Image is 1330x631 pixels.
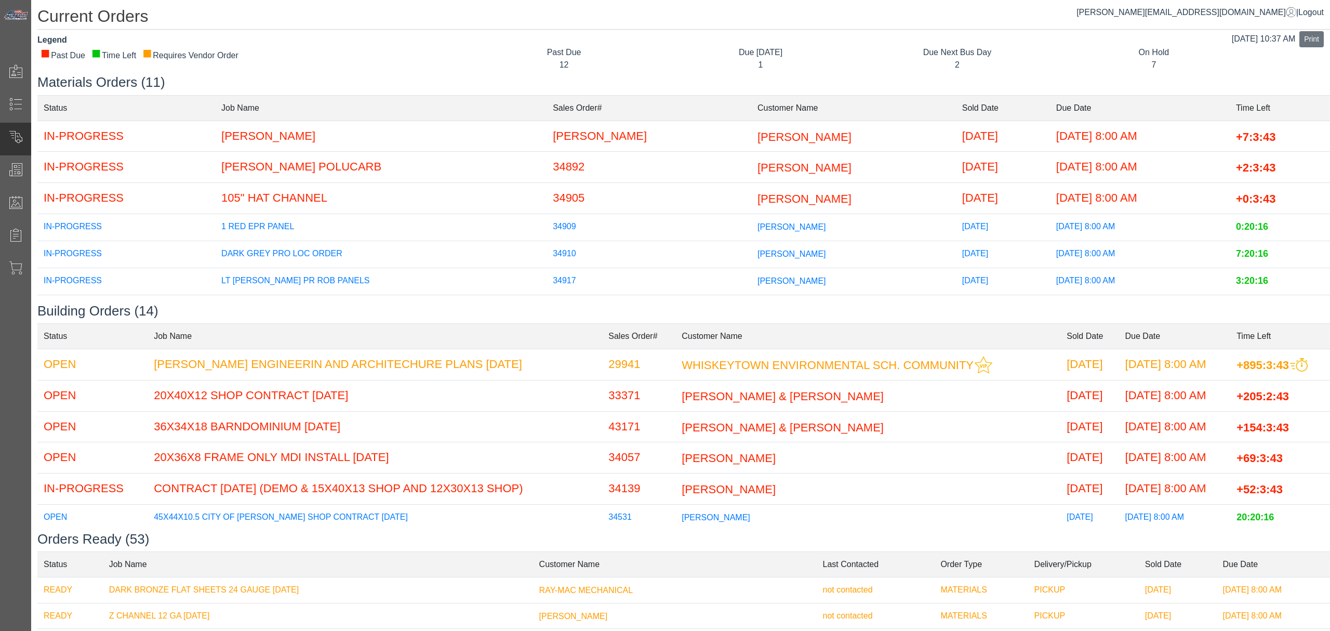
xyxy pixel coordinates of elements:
span: [PERSON_NAME] & [PERSON_NAME] [682,390,884,403]
td: [DATE] 8:00 AM [1050,182,1230,214]
span: [PERSON_NAME] [682,512,750,521]
span: +895:3:43 [1236,358,1289,371]
td: [DATE] [1060,380,1119,411]
td: Due Date [1217,551,1330,577]
td: 20X40X12 SHOP CONTRACT [DATE] [148,380,602,411]
span: +52:3:43 [1236,483,1283,496]
div: ■ [91,49,101,57]
span: [PERSON_NAME] [757,249,826,258]
td: LT [PERSON_NAME] PR ROB PANELS [215,268,547,295]
span: [PERSON_NAME] [757,192,852,205]
button: Print [1299,31,1324,47]
td: OPEN [37,349,148,380]
td: [PERSON_NAME] POLUCARB [215,152,547,183]
span: [PERSON_NAME] [539,611,608,620]
span: 7:20:16 [1236,249,1268,259]
td: Due Date [1050,95,1230,121]
td: 33371 [602,380,675,411]
td: Status [37,95,215,121]
td: [DATE] 8:00 AM [1119,504,1231,531]
td: [DATE] [956,214,1050,241]
span: +69:3:43 [1236,452,1283,465]
td: Status [37,323,148,349]
span: +154:3:43 [1236,420,1289,433]
td: Customer Name [751,95,956,121]
td: Customer Name [675,323,1060,349]
td: 43171 [602,411,675,442]
td: READY [37,577,103,603]
td: [PERSON_NAME] ENGINEERIN AND ARCHITECHURE PLANS [DATE] [148,349,602,380]
td: 34139 [602,474,675,505]
td: IN-PROGRESS [37,121,215,152]
div: ■ [41,49,50,57]
h3: Materials Orders (11) [37,74,1330,90]
td: 20X36X8 FRAME ONLY MDI INSTALL [DATE] [148,442,602,474]
td: DARK BRONZE FLAT SHEETS 24 GAUGE [DATE] [103,577,533,603]
td: Customer Name [533,551,817,577]
td: 34531 [602,504,675,531]
td: [DATE] 8:00 AM [1217,603,1330,629]
td: Last Contacted [817,551,935,577]
h1: Current Orders [37,6,1330,30]
td: IN-PROGRESS [37,295,215,322]
div: 2 [867,59,1047,71]
td: PICKUP [1028,577,1139,603]
span: +2:3:43 [1236,161,1275,174]
a: [PERSON_NAME][EMAIL_ADDRESS][DOMAIN_NAME] [1076,8,1296,17]
div: Requires Vendor Order [142,49,238,62]
span: [PERSON_NAME] [757,161,852,174]
span: RAY-MAC MECHANICAL [539,586,633,595]
td: 1 RED EPR PANEL [215,214,547,241]
td: 34918 [547,295,751,322]
td: Sales Order# [602,323,675,349]
span: [PERSON_NAME] [757,222,826,231]
td: [DATE] 8:00 AM [1119,411,1231,442]
td: 34910 [547,241,751,268]
td: [DATE] 8:00 AM [1119,474,1231,505]
td: [DATE] [956,182,1050,214]
div: Due Next Bus Day [867,46,1047,59]
div: 12 [473,59,654,71]
td: not contacted [817,603,935,629]
td: [DATE] 8:00 AM [1217,577,1330,603]
td: Time Left [1230,323,1330,349]
div: Time Left [91,49,136,62]
td: Job Name [103,551,533,577]
td: [DATE] [1060,349,1119,380]
span: WHISKEYTOWN ENVIRONMENTAL SCH. COMMUNITY [682,358,974,371]
td: IN-PROGRESS [37,474,148,505]
td: [DATE] 8:00 AM [1050,121,1230,152]
span: [PERSON_NAME] & [PERSON_NAME] [682,420,884,433]
td: OPEN [37,442,148,474]
h3: Building Orders (14) [37,303,1330,319]
td: [DATE] [1060,442,1119,474]
div: Past Due [41,49,85,62]
td: [DATE] [956,268,1050,295]
td: 34917 [547,268,751,295]
td: OPEN [37,411,148,442]
td: [DATE] [956,241,1050,268]
td: 34892 [547,152,751,183]
td: Sold Date [1139,551,1217,577]
td: OPEN [37,380,148,411]
img: This order should be prioritized [1290,358,1308,372]
td: [DATE] 8:00 AM [1050,295,1230,322]
td: Status [37,551,103,577]
span: [PERSON_NAME] [682,452,776,465]
td: IN-PROGRESS [37,268,215,295]
td: [PERSON_NAME] [215,121,547,152]
span: 20:20:16 [1236,512,1274,523]
td: [PERSON_NAME] [547,121,751,152]
td: [DATE] [1139,577,1217,603]
td: DARK GREY PRO LOC ORDER [215,241,547,268]
td: IN-PROGRESS [37,241,215,268]
div: On Hold [1063,46,1244,59]
td: 105" HAT CHANNEL [215,182,547,214]
div: Past Due [473,46,654,59]
span: +0:3:43 [1236,192,1275,205]
strong: Legend [37,35,67,44]
td: PICKUP [1028,603,1139,629]
span: +7:3:43 [1236,130,1275,143]
td: [DATE] 8:00 AM [1050,241,1230,268]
